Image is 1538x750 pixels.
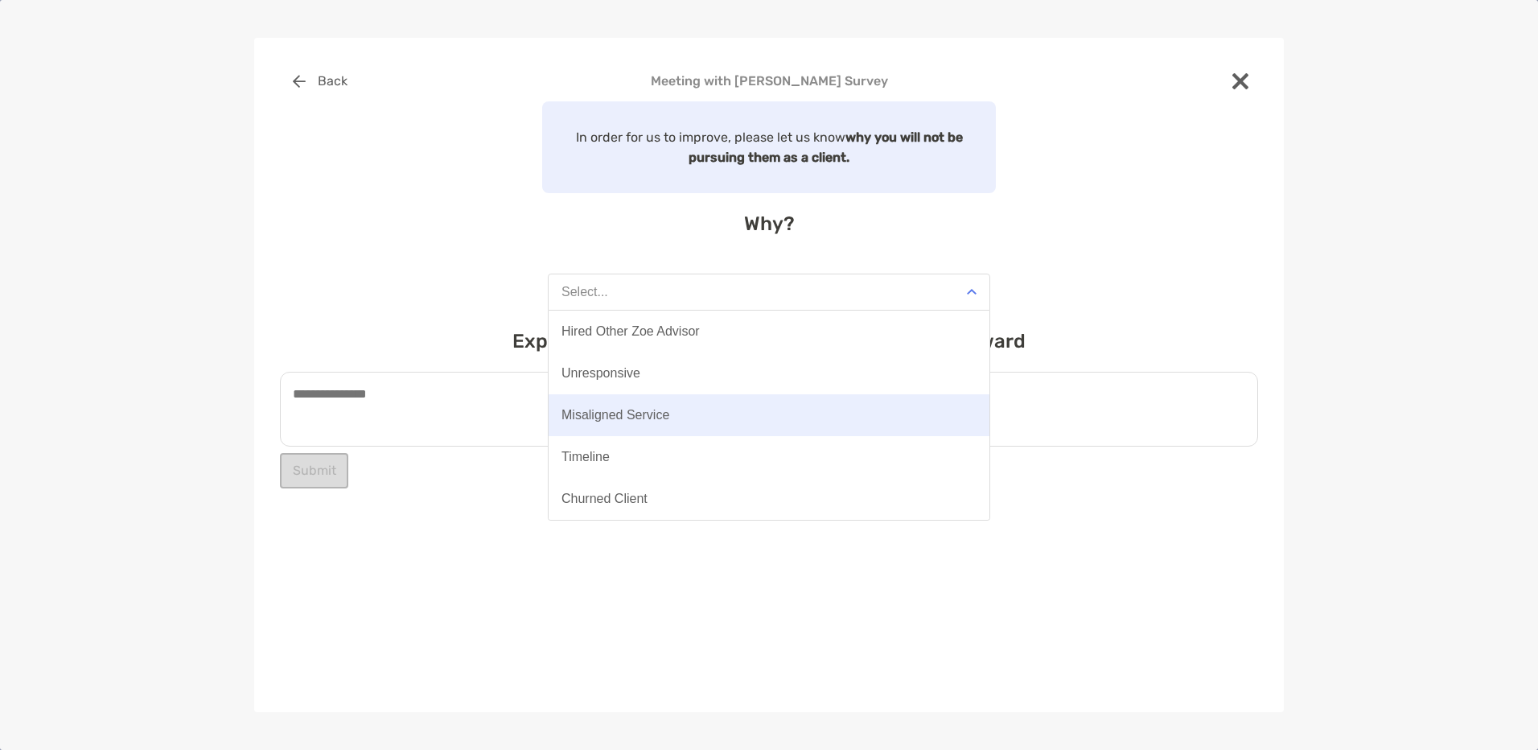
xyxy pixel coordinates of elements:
img: Open dropdown arrow [967,289,977,295]
div: Churned Client [561,492,648,506]
button: Misaligned Service [549,394,989,436]
div: Unresponsive [561,366,640,381]
h4: Explain in a few words why you will not moving forward [280,330,1258,352]
strong: why you will not be pursuing them as a client. [689,130,963,165]
button: Unresponsive [549,352,989,394]
h4: Why? [280,212,1258,235]
button: Back [280,64,360,99]
h4: Meeting with [PERSON_NAME] Survey [280,73,1258,89]
p: In order for us to improve, please let us know [552,127,986,167]
button: Select... [548,274,990,311]
button: Hired Other Zoe Advisor [549,311,989,352]
div: Select... [561,285,608,299]
button: Churned Client [549,478,989,520]
div: Misaligned Service [561,408,669,422]
img: button icon [293,75,306,88]
button: Timeline [549,436,989,478]
div: Timeline [561,450,610,464]
img: close modal [1232,73,1248,89]
div: Hired Other Zoe Advisor [561,324,700,339]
